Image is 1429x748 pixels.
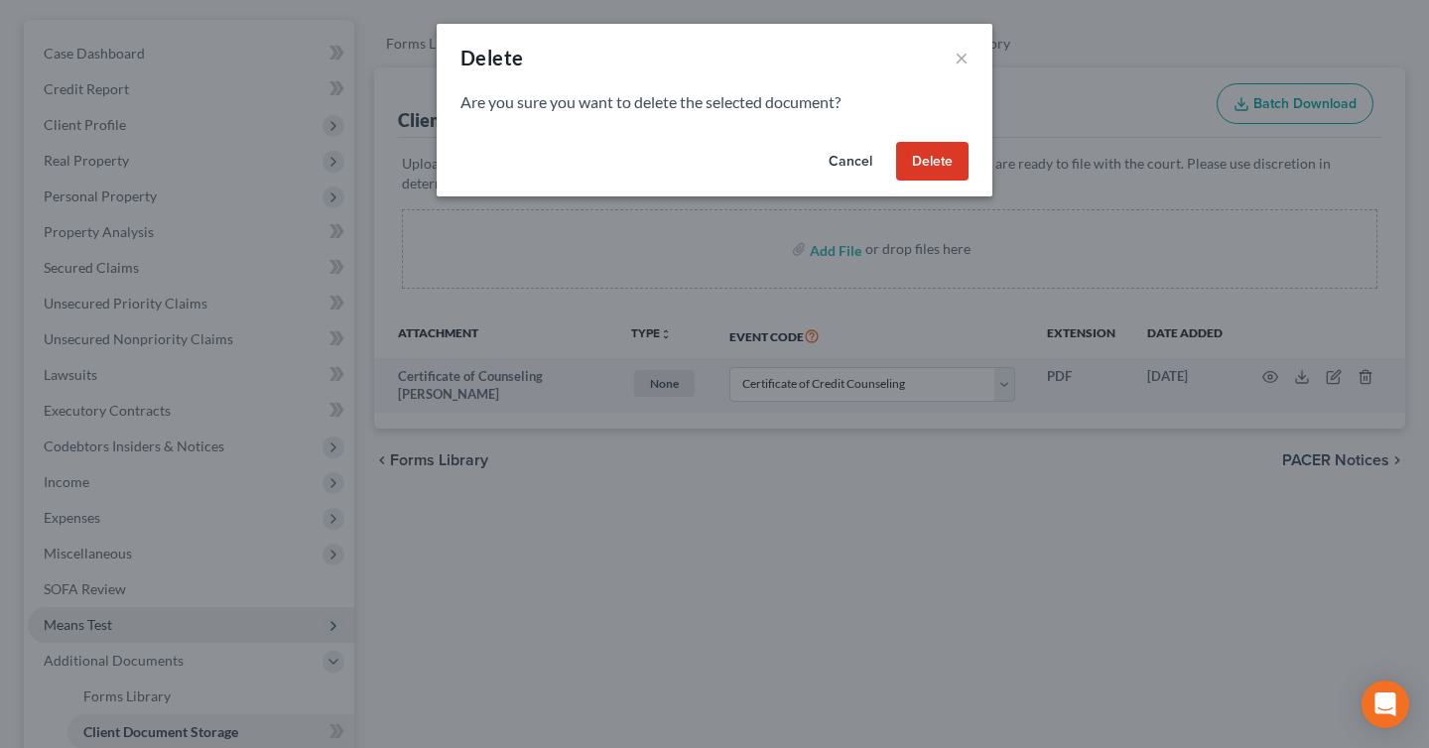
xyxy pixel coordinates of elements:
button: Delete [896,142,969,182]
div: Open Intercom Messenger [1362,681,1409,728]
button: × [955,46,969,69]
div: Delete [460,44,523,71]
p: Are you sure you want to delete the selected document? [460,91,969,114]
button: Cancel [813,142,888,182]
